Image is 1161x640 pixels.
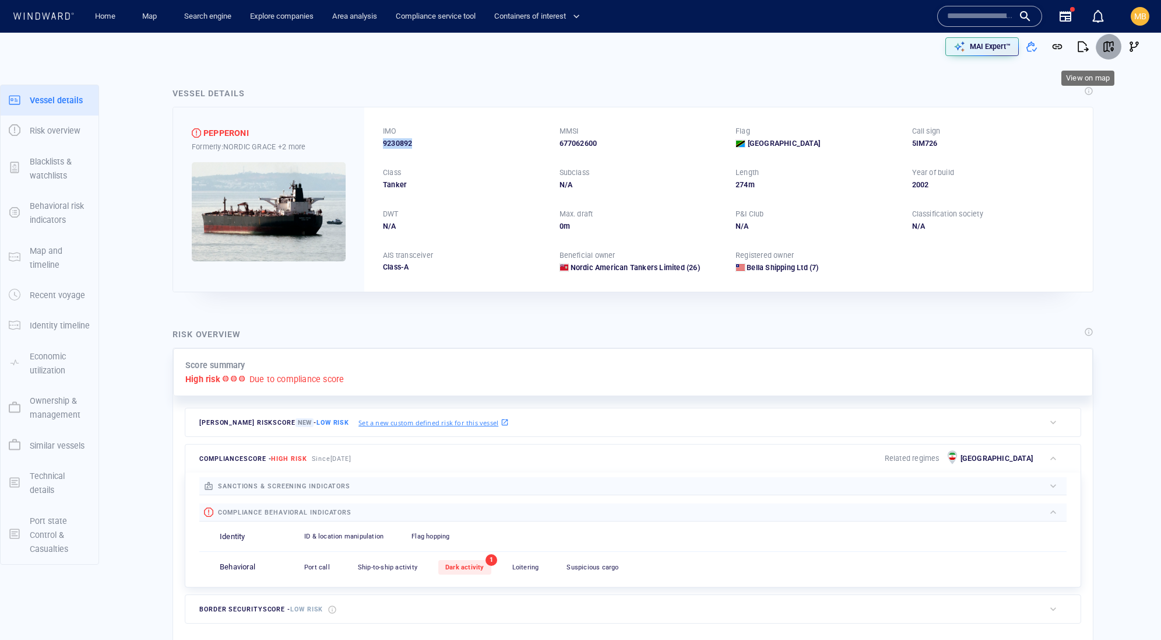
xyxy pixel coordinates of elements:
span: Destination, ETA change [54,190,133,198]
a: Similar vessels [1,439,98,450]
div: N/A [912,221,1075,232]
a: Home [90,6,120,27]
p: Set a new custom defined risk for this vessel [358,418,498,428]
span: [DATE] 08:04 [5,158,36,172]
p: Similar vessels [30,439,85,453]
a: Improve this map [860,352,918,360]
p: AIS transceiver [383,250,433,261]
span: 10.3 [54,136,68,145]
div: 2002 [912,180,1075,190]
button: MB [1128,5,1152,28]
span: [GEOGRAPHIC_DATA] [54,54,126,63]
div: Compliance Activities [128,12,138,29]
a: Map and timeline [1,251,98,263]
span: 9230892 [383,138,412,149]
span: ZGDM8 [86,241,111,250]
button: Search engine [180,6,236,27]
p: Related regimes [885,453,940,464]
div: High risk [192,128,201,138]
a: Technical details [1,477,98,488]
span: 1 [485,554,497,566]
span: Low risk [316,419,349,426]
span: [DATE] 19:00 [108,168,151,177]
p: IMO [383,126,397,137]
span: Draft Change [54,344,98,353]
div: Tanker [383,180,546,190]
span: Draft Change [54,125,98,134]
dl: [DATE] 11:37Destination, ETA change[DATE] 14:00[DATE] 12:00FUJAIRAH[DEMOGRAPHIC_DATA] [5,254,156,304]
div: 500km [162,327,212,339]
p: High risk [185,372,220,386]
span: [DATE] 14:00 [54,273,97,282]
div: 5IM726 [912,138,1075,149]
p: Score summary [185,358,245,372]
p: +2 more [278,141,305,153]
p: Port state Control & Casualties [30,514,90,557]
p: MMSI [560,126,579,137]
span: 0 [560,222,564,230]
span: [DATE] 10:00 [108,95,151,104]
p: Ownership & management [30,394,90,422]
span: FUJAIRAH [114,209,147,218]
a: Area analysis [328,6,382,27]
p: Class [383,167,401,178]
p: Classification society [912,209,983,219]
div: N/A [736,221,898,232]
div: Focus on vessel path [836,42,854,60]
button: 1,322 days[DATE]-[DATE] [162,295,284,315]
span: Containers of interest [494,10,580,23]
span: PEPPERONI [203,126,249,140]
dl: [DATE] 17:33Draft Change9.515.1 [5,336,156,368]
span: SPORE PEBG B [54,209,103,218]
span: [DATE] 08:04 [5,125,36,139]
a: Mapbox logo [160,345,211,358]
p: [GEOGRAPHIC_DATA] [961,453,1033,464]
p: Registered owner [736,250,794,261]
span: [DATE] 04:30 [54,46,97,54]
span: [DATE] 17:33 [5,344,36,358]
button: Identity timeline [1,310,98,341]
button: Add to vessel list [1019,34,1044,60]
p: Technical details [30,469,90,498]
p: Length [736,167,759,178]
span: [DATE] 05:51 [5,190,36,204]
p: Behavioral risk indicators [30,199,90,228]
button: Behavioral risk indicators [1,191,98,236]
dl: [DATE] 04:30[DATE] 08:00[GEOGRAPHIC_DATA]NIPAH [5,27,156,76]
a: Compliance service tool [391,6,480,27]
span: [DATE] 08:00 [108,46,151,54]
span: 9.5 [80,136,90,145]
span: Suspicious cargo [567,564,618,571]
span: [DATE] 19:00 [54,200,97,209]
div: N/A [560,180,722,190]
a: Explore companies [245,6,318,27]
a: Blacklists & watchlists [1,162,98,173]
div: Notification center [1091,9,1105,23]
dl: [DATE] 05:51Call Sign ChangeLAIH7ZGDM8 [5,222,156,254]
p: Behavioral [220,562,255,573]
span: m [564,222,570,230]
p: P&I Club [736,209,764,219]
span: [DATE] 12:16 [5,312,36,326]
p: Blacklists & watchlists [30,155,90,183]
a: Identity timeline [1,320,98,331]
button: MAI Expert™ [945,37,1019,56]
div: Formerly: NORDIC GRACE [192,141,346,153]
dl: [DATE] 12:16ETA change[DATE] 12:00[DATE] 06:00 [5,304,156,336]
iframe: Chat [1111,587,1152,631]
dl: [DATE] 05:51Destination, ETA change[DATE] 19:00[DATE] 14:00SPORE PEBG BFUJAIRAH [5,181,156,222]
a: Risk overview [1,125,98,136]
span: MB [1134,12,1146,21]
button: Containers of interest [490,6,590,27]
button: Ownership & management [1,386,98,431]
dl: [DATE] 05:57Destination, ETA change[DATE] 08:00[DATE] 10:00NIPAHSPORE PEBG B [5,76,156,117]
p: Identity timeline [30,319,90,333]
div: tooltips.createAOI [871,42,891,60]
div: Risk overview [173,327,241,341]
span: Nordic American Tankers Limited [571,263,685,272]
span: New [295,418,314,427]
span: NIPAH [54,63,76,72]
button: Export vessel information [807,42,836,60]
button: Economic utilization [1,341,98,386]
